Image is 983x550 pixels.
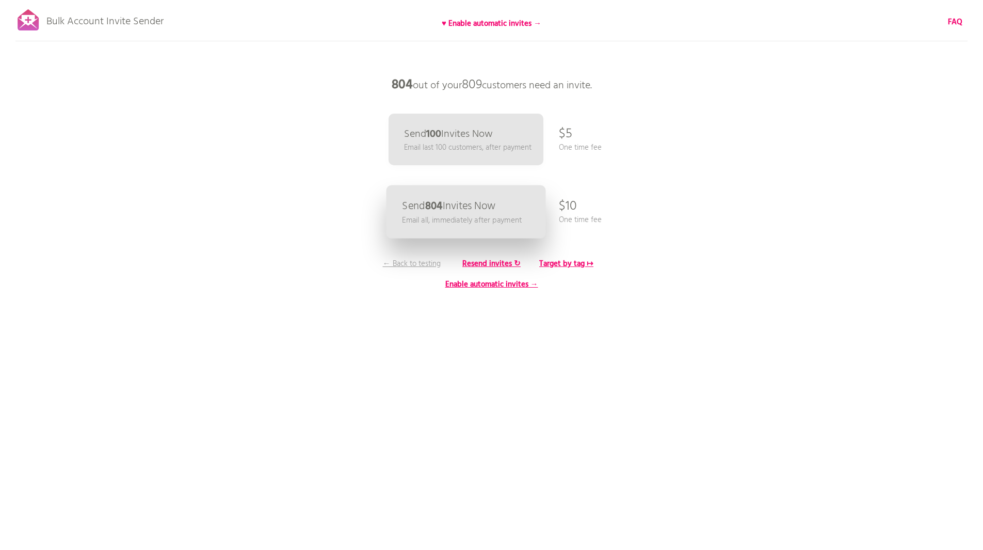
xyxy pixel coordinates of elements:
span: 809 [462,75,482,96]
p: $5 [559,119,572,150]
b: 804 [392,75,413,96]
b: Enable automatic invites → [445,278,538,291]
b: 804 [425,198,442,215]
b: 100 [426,126,441,143]
p: Email all, immediately after payment [402,214,522,226]
p: One time fee [559,142,602,153]
p: One time fee [559,214,602,226]
p: $10 [559,191,577,222]
p: Send Invites Now [402,201,495,212]
p: Bulk Account Invite Sender [46,6,164,32]
b: FAQ [948,16,962,28]
p: Email last 100 customers, after payment [404,142,531,153]
a: Send804Invites Now Email all, immediately after payment [386,185,545,239]
a: FAQ [948,17,962,28]
b: Resend invites ↻ [462,258,521,270]
p: out of your customers need an invite. [337,70,647,101]
b: ♥ Enable automatic invites → [442,18,541,30]
p: Send Invites Now [404,129,493,139]
b: Target by tag ↦ [539,258,593,270]
p: ← Back to testing [373,258,450,270]
a: Send100Invites Now Email last 100 customers, after payment [389,114,543,165]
